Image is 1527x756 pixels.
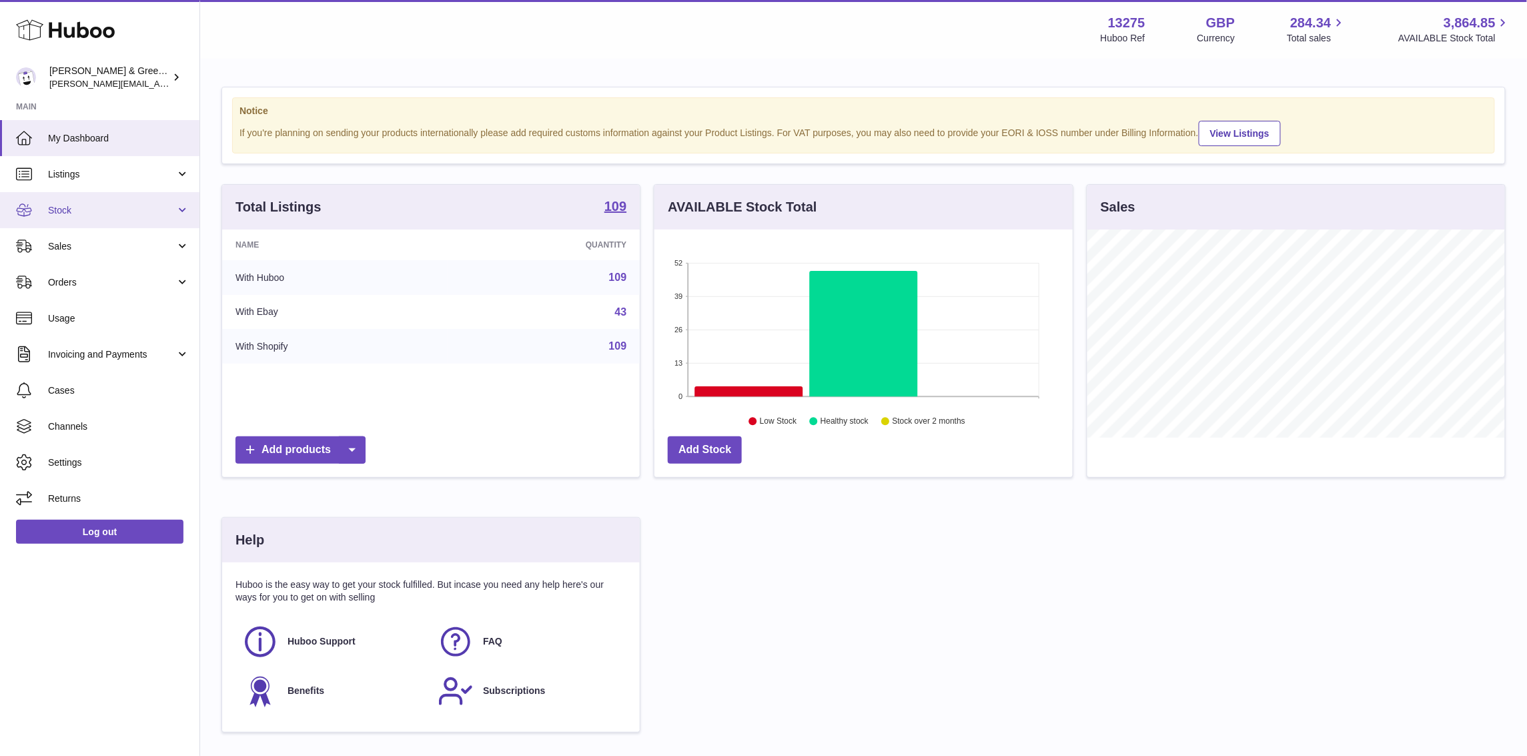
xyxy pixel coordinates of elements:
text: 0 [679,392,683,400]
strong: 109 [604,200,626,213]
span: FAQ [483,635,502,648]
span: Subscriptions [483,685,545,697]
span: AVAILABLE Stock Total [1398,32,1511,45]
text: 13 [675,359,683,367]
span: Huboo Support [288,635,356,648]
text: 26 [675,326,683,334]
strong: 13275 [1108,14,1145,32]
h3: Help [235,531,264,549]
strong: Notice [239,105,1488,117]
a: 109 [609,272,627,283]
a: Add Stock [668,436,742,464]
td: With Ebay [222,295,448,330]
span: My Dashboard [48,132,189,145]
div: Currency [1197,32,1235,45]
span: [PERSON_NAME][EMAIL_ADDRESS][DOMAIN_NAME] [49,78,268,89]
div: [PERSON_NAME] & Green Ltd [49,65,169,90]
span: Channels [48,420,189,433]
a: Benefits [242,673,424,709]
text: Healthy stock [821,417,869,426]
a: Log out [16,520,183,544]
img: ellen@bluebadgecompany.co.uk [16,67,36,87]
h3: Sales [1101,198,1135,216]
a: 284.34 Total sales [1287,14,1346,45]
text: 52 [675,259,683,267]
a: 109 [604,200,626,216]
span: 284.34 [1290,14,1331,32]
span: Orders [48,276,175,289]
span: Listings [48,168,175,181]
span: 3,864.85 [1444,14,1496,32]
a: View Listings [1199,121,1281,146]
span: Settings [48,456,189,469]
span: Total sales [1287,32,1346,45]
text: Low Stock [760,417,797,426]
a: Subscriptions [438,673,620,709]
strong: GBP [1206,14,1235,32]
span: Invoicing and Payments [48,348,175,361]
h3: AVAILABLE Stock Total [668,198,817,216]
a: Huboo Support [242,624,424,660]
span: Cases [48,384,189,397]
p: Huboo is the easy way to get your stock fulfilled. But incase you need any help here's our ways f... [235,579,626,604]
a: 109 [609,340,627,352]
td: With Shopify [222,329,448,364]
span: Usage [48,312,189,325]
td: With Huboo [222,260,448,295]
span: Sales [48,240,175,253]
th: Quantity [448,230,640,260]
text: 39 [675,292,683,300]
a: 3,864.85 AVAILABLE Stock Total [1398,14,1511,45]
div: Huboo Ref [1101,32,1145,45]
th: Name [222,230,448,260]
text: Stock over 2 months [893,417,965,426]
div: If you're planning on sending your products internationally please add required customs informati... [239,119,1488,146]
span: Stock [48,204,175,217]
span: Returns [48,492,189,505]
span: Benefits [288,685,324,697]
a: 43 [615,306,627,318]
h3: Total Listings [235,198,322,216]
a: Add products [235,436,366,464]
a: FAQ [438,624,620,660]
